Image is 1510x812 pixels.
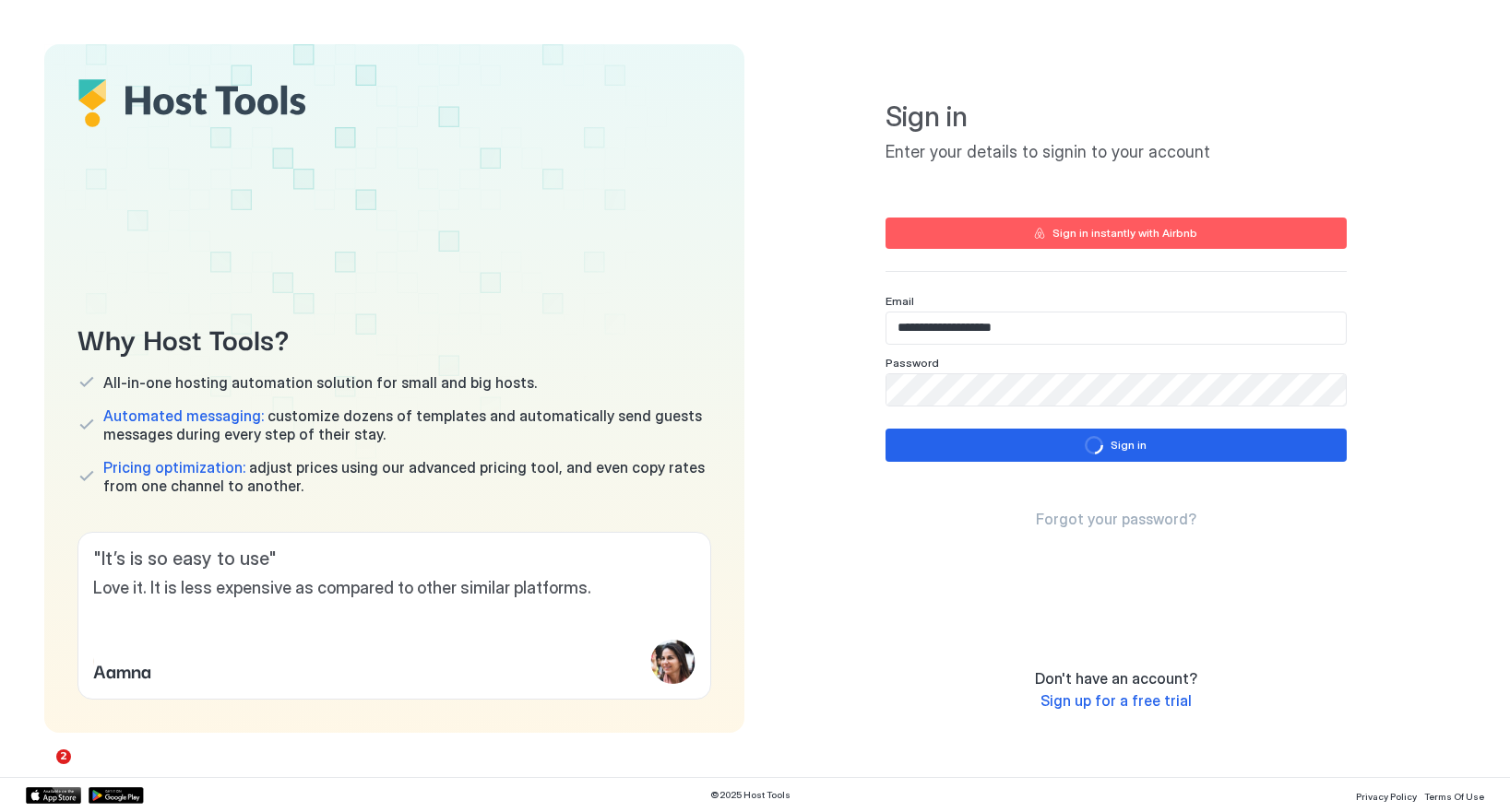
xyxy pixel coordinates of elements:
[77,317,711,359] span: Why Host Tools?
[1036,510,1196,529] a: Forgot your password?
[651,640,696,684] div: profile
[1356,785,1417,805] a: Privacy Policy
[886,356,939,370] span: Password
[18,749,63,794] iframe: Intercom live chat
[103,406,264,425] span: Automated messaging:
[1052,225,1197,241] div: Sign in instantly with Airbnb
[56,749,71,764] span: 2
[103,458,245,477] span: Pricing optimization:
[103,458,711,495] span: adjust prices using our advanced pricing tool, and even copy rates from one channel to another.
[103,373,537,392] span: All-in-one hosting automation solution for small and big hosts.
[886,218,1347,249] button: Sign in instantly with Airbnb
[1356,791,1417,802] span: Privacy Policy
[710,789,791,801] span: © 2025 Host Tools
[103,406,711,443] span: customize dozens of templates and automatically send guests messages during every step of their s...
[1424,785,1484,805] a: Terms Of Use
[1085,436,1103,454] div: loading
[1424,791,1484,802] span: Terms Of Use
[886,429,1347,462] button: loadingSign in
[26,787,81,804] a: App Store
[93,656,151,684] span: Aamna
[1036,510,1196,528] span: Forgot your password?
[886,142,1347,163] span: Enter your details to signin to your account
[886,374,1346,406] input: Input Field
[1111,437,1147,453] div: Sign in
[93,547,696,571] span: " It’s is so easy to use "
[886,294,914,308] span: Email
[93,578,696,599] span: Love it. It is less expensive as compared to other similar platforms.
[886,100,1347,135] span: Sign in
[886,312,1346,344] input: Input Field
[89,787,144,804] a: Google Play Store
[1035,669,1197,688] span: Don't have an account?
[1040,691,1192,711] a: Sign up for a free trial
[1040,691,1192,710] span: Sign up for a free trial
